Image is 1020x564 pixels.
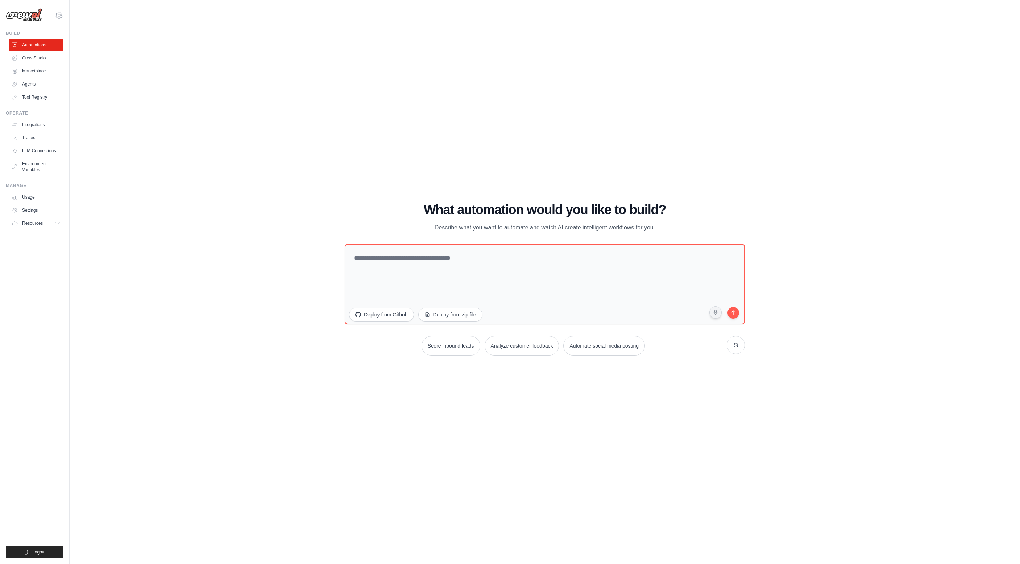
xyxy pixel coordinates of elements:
button: Resources [9,217,63,229]
button: Deploy from zip file [418,308,482,322]
a: Settings [9,204,63,216]
a: Crew Studio [9,52,63,64]
button: Analyze customer feedback [485,336,559,356]
a: Automations [9,39,63,51]
div: Operate [6,110,63,116]
img: Logo [6,8,42,22]
button: Deploy from Github [349,308,414,322]
div: Manage [6,183,63,188]
a: Integrations [9,119,63,130]
h1: What automation would you like to build? [345,203,745,217]
a: Marketplace [9,65,63,77]
button: Logout [6,546,63,558]
button: Automate social media posting [563,336,645,356]
a: Tool Registry [9,91,63,103]
iframe: Chat Widget [984,529,1020,564]
span: Resources [22,220,43,226]
span: Logout [32,549,46,555]
a: Environment Variables [9,158,63,175]
div: Build [6,30,63,36]
button: Score inbound leads [422,336,480,356]
p: Describe what you want to automate and watch AI create intelligent workflows for you. [423,223,667,232]
a: Usage [9,191,63,203]
a: Traces [9,132,63,144]
a: LLM Connections [9,145,63,157]
a: Agents [9,78,63,90]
